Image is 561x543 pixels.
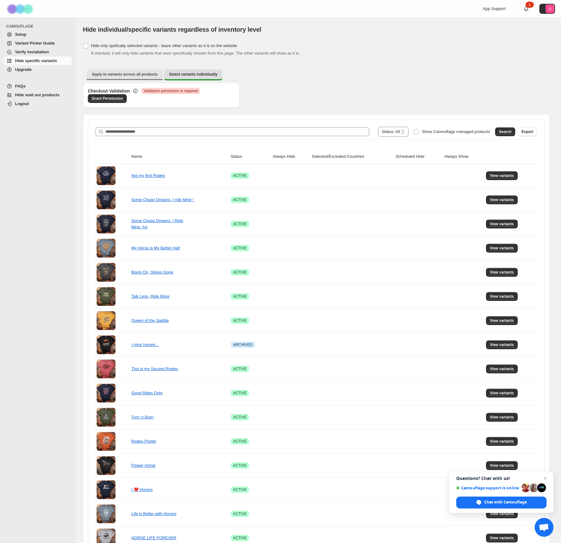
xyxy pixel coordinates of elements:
span: Search [499,129,511,134]
img: This is my Second Rodeo [97,359,115,378]
span: ACTIVE [233,511,247,516]
img: Turn 'n Burn [97,408,115,427]
button: Avatar with initials Q [539,4,555,14]
th: Name [129,150,228,164]
a: 1 [523,6,529,12]
a: Some Chase Dreams, I Ride Mine. Art [131,218,183,229]
img: Not my first Rodeo [97,166,115,185]
button: View variants [486,244,518,253]
span: View variants [490,342,514,347]
a: HORSE LIFE FOREVER [131,535,176,540]
span: View variants [490,318,514,323]
a: Not my first Rodeo [131,173,165,178]
button: Select variants individually [164,69,222,80]
span: ACTIVE [233,246,247,251]
button: Export [518,127,537,136]
span: Hide individual/specific variants regardless of inventory level [83,26,261,33]
a: Life is Better with Horses [131,511,176,516]
img: My Horse is My Better Half [97,239,115,258]
span: Export [521,129,533,134]
span: View variants [490,221,514,226]
button: View variants [486,316,518,325]
button: View variants [486,389,518,397]
span: ACTIVE [233,270,247,275]
button: View variants [486,509,518,518]
button: View variants [486,461,518,470]
a: Turn 'n Burn [131,415,153,419]
button: View variants [486,268,518,277]
img: Some Chase Dreams, I Ride Mine. Art [97,215,115,233]
button: View variants [486,413,518,422]
button: View variants [486,365,518,373]
a: I miss horses... [131,342,158,347]
span: ACTIVE [233,221,247,226]
button: View variants [486,195,518,204]
span: App Support [483,6,505,11]
span: If checked, it will only hide variants that were specifically chosen from this page. The other va... [91,51,300,56]
span: View variants [490,463,514,468]
span: ACTIVE [233,294,247,299]
button: View variants [486,292,518,301]
th: Selected/Excluded Countries [310,150,394,164]
span: Grant Permission [92,96,123,101]
span: FAQs [15,84,26,88]
a: Talk Less, Ride More [131,294,169,299]
span: ACTIVE [233,487,247,492]
span: Hide sold out products [15,93,60,97]
img: Talk Less, Ride More [97,287,115,306]
div: 1 [526,2,534,8]
a: FAQs [4,82,72,91]
span: ACTIVE [233,197,247,202]
a: Setup [4,30,72,39]
th: Scheduled Hide [394,150,442,164]
span: Close chat [541,475,549,482]
span: View variants [490,294,514,299]
a: Queen of the Saddle [131,318,168,323]
img: Queen of the Saddle [97,311,115,330]
img: Some Chase Dreams, I ride Mine ! [97,190,115,209]
span: Upgrade [15,67,32,72]
a: Variant Picker Guide [4,39,72,48]
span: View variants [490,173,514,178]
span: Setup [15,32,26,37]
span: Logout [15,101,29,106]
a: Flower Horse [131,463,155,468]
span: ACTIVE [233,535,247,540]
span: Avatar with initials Q [546,4,554,13]
th: Always Show [442,150,484,164]
span: Hide only spefically selected variants - leave other variants as it is on the website [91,43,237,48]
span: Show Camouflage managed products [422,129,490,134]
button: View variants [486,534,518,542]
span: View variants [490,511,514,516]
div: Chat with Camouflage [456,497,547,508]
a: Grant Permission [88,94,127,103]
button: Search [495,127,515,136]
span: ACTIVE [233,366,247,371]
span: ACTIVE [233,318,247,323]
span: View variants [490,197,514,202]
span: Camouflage support is online [456,486,519,490]
span: View variants [490,415,514,420]
span: CAMOUFLAGE [6,24,72,29]
span: View variants [490,535,514,540]
button: View variants [486,340,518,349]
span: Verify Installation [15,50,49,54]
span: Questions? Chat with us! [456,476,547,481]
button: View variants [486,437,518,446]
span: Apply to variants across all products [92,72,158,77]
h3: Checkout Validation [88,88,130,94]
img: Rodeo Poster [97,432,115,451]
span: ACTIVE [233,439,247,444]
a: Logout [4,99,72,108]
img: Good Rides Only [97,384,115,402]
span: View variants [490,246,514,251]
div: Open chat [535,518,553,537]
a: Rodeo Poster [131,439,156,444]
span: Variant Picker Guide [15,41,55,45]
span: View variants [490,270,514,275]
span: Validation permission is required [144,88,198,93]
img: Boots On, Stress Gone [97,263,115,282]
img: Life is Better with Horses [97,504,115,523]
text: Q [549,7,552,11]
th: Always Hide [271,150,310,164]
